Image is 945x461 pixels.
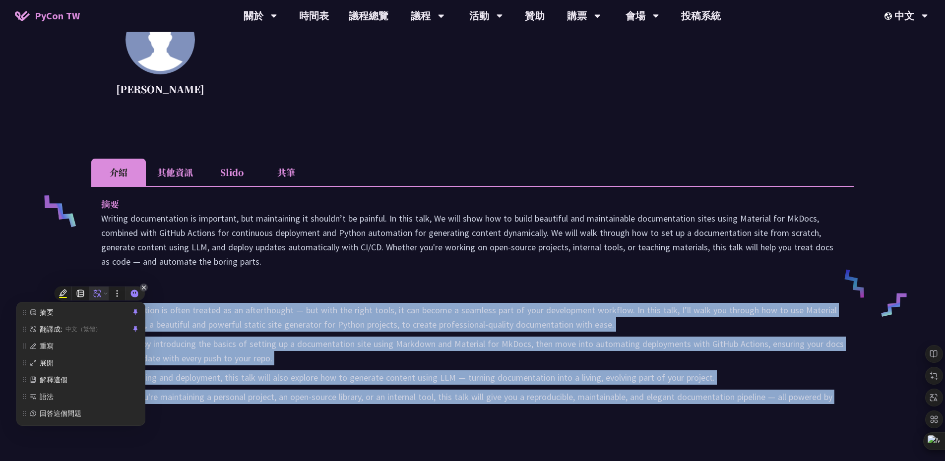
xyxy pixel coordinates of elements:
[101,370,844,385] p: Beyond styling and deployment, this talk will also explore how to generate content using LLM — tu...
[101,337,844,365] p: We’ll start by introducing the basics of setting up a documentation site using Markdown and Mater...
[116,82,204,97] p: [PERSON_NAME]
[101,284,824,298] p: 說明
[101,211,844,269] p: Writing documentation is important, but maintaining it shouldn’t be painful. In this talk, We wil...
[5,3,90,28] a: PyCon TW
[101,197,824,211] p: 摘要
[126,5,195,74] img: Tiffany Gau
[229,10,854,99] p: I'm a high schooler.
[204,159,259,186] li: Slido
[101,390,844,418] p: Whether you're maintaining a personal project, an open-source library, or an internal tool, this ...
[101,303,844,332] p: Documentation is often treated as an afterthought — but with the right tools, it can become a sea...
[35,8,80,23] span: PyCon TW
[15,11,30,21] img: Home icon of PyCon TW 2025
[146,159,204,186] li: 其他資訊
[884,12,894,20] img: Locale Icon
[259,159,314,186] li: 共筆
[91,159,146,186] li: 介紹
